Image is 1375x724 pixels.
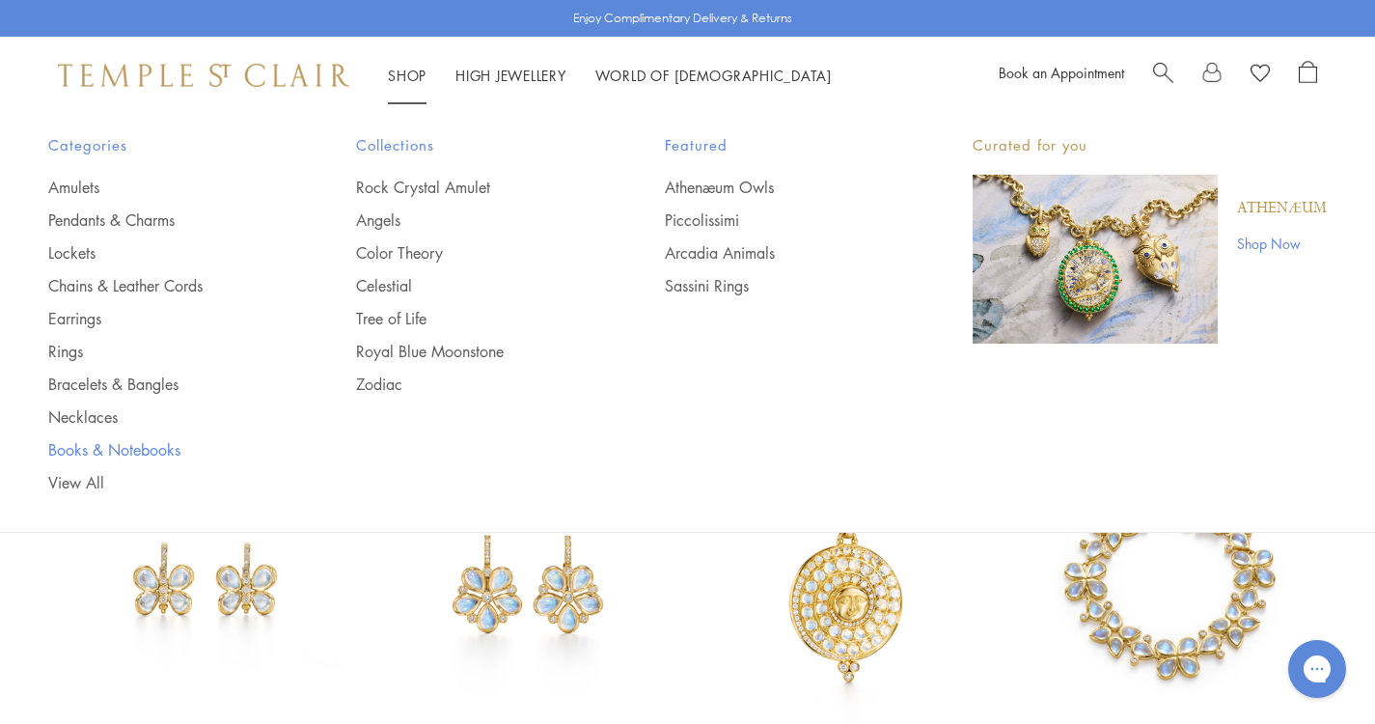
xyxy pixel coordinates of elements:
p: Enjoy Complimentary Delivery & Returns [573,9,792,28]
span: Featured [665,133,895,157]
a: Books & Notebooks [48,439,279,460]
a: Rings [48,341,279,362]
nav: Main navigation [388,64,832,88]
a: View Wishlist [1251,61,1270,90]
a: Celestial [356,275,587,296]
a: Tree of Life [356,308,587,329]
p: Curated for you [973,133,1327,157]
a: Book an Appointment [999,63,1124,82]
a: Arcadia Animals [665,242,895,264]
a: Amulets [48,177,279,198]
a: Chains & Leather Cords [48,275,279,296]
span: Categories [48,133,279,157]
a: Rock Crystal Amulet [356,177,587,198]
a: World of [DEMOGRAPHIC_DATA]World of [DEMOGRAPHIC_DATA] [595,66,832,85]
a: Earrings [48,308,279,329]
a: Zodiac [356,374,587,395]
iframe: Gorgias live chat messenger [1279,633,1356,705]
a: Bracelets & Bangles [48,374,279,395]
a: Necklaces [48,406,279,428]
a: High JewelleryHigh Jewellery [455,66,566,85]
a: Lockets [48,242,279,264]
a: Open Shopping Bag [1299,61,1317,90]
a: Piccolissimi [665,209,895,231]
a: Search [1153,61,1173,90]
a: Sassini Rings [665,275,895,296]
img: Temple St. Clair [58,64,349,87]
a: Athenæum Owls [665,177,895,198]
a: Angels [356,209,587,231]
a: ShopShop [388,66,426,85]
a: Pendants & Charms [48,209,279,231]
span: Collections [356,133,587,157]
a: Athenæum [1237,198,1327,219]
a: Shop Now [1237,233,1327,254]
a: View All [48,472,279,493]
a: Royal Blue Moonstone [356,341,587,362]
a: Color Theory [356,242,587,264]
